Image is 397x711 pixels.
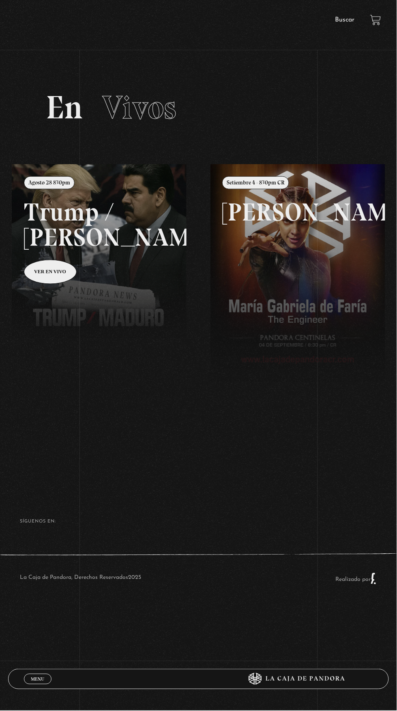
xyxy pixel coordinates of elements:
[370,15,381,26] a: View your shopping cart
[335,17,355,23] a: Buscar
[20,520,377,524] h4: SÍguenos en:
[46,91,351,124] h2: En
[20,573,141,585] p: La Caja de Pandora, Derechos Reservados 2025
[103,88,177,127] span: Vivos
[336,577,377,583] a: Realizado por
